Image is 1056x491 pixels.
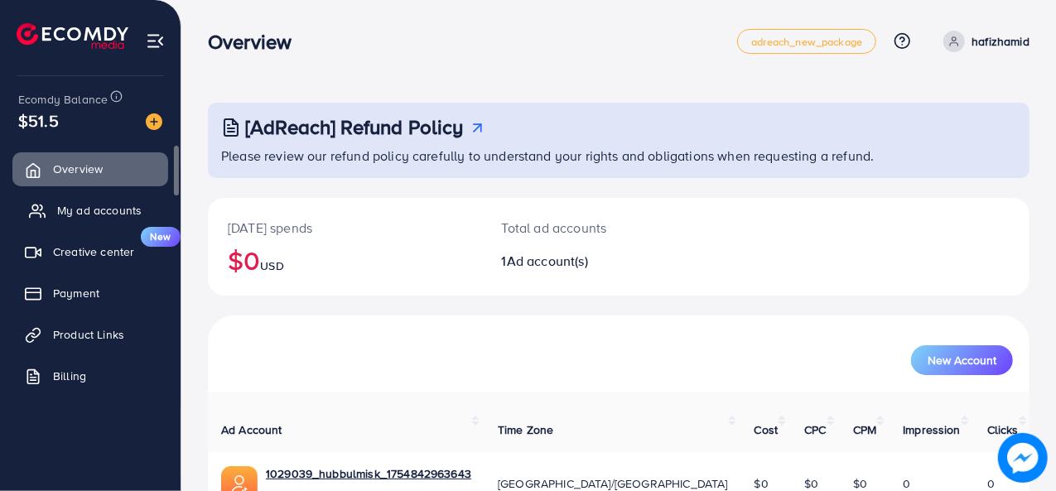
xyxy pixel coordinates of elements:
a: Payment [12,277,168,310]
span: Ecomdy Balance [18,91,108,108]
img: menu [146,31,165,51]
h2: 1 [502,253,668,269]
a: Overview [12,152,168,185]
span: Impression [903,421,961,438]
a: hafizhamid [937,31,1029,52]
span: Overview [53,161,103,177]
h3: [AdReach] Refund Policy [245,115,464,139]
p: Total ad accounts [502,218,668,238]
a: 1029039_hubbulmisk_1754842963643 [266,465,471,482]
span: Ad Account [221,421,282,438]
a: My ad accounts [12,194,168,227]
span: CPC [804,421,826,438]
span: New Account [928,354,996,366]
h2: $0 [228,244,462,276]
span: Ad account(s) [507,252,588,270]
img: image [998,433,1048,483]
img: image [146,113,162,130]
span: New [141,227,181,247]
span: Creative center [53,243,134,260]
a: Creative centerNew [12,235,168,268]
h3: Overview [208,30,305,54]
p: Please review our refund policy carefully to understand your rights and obligations when requesti... [221,146,1020,166]
span: USD [260,258,283,274]
span: adreach_new_package [751,36,862,47]
span: Payment [53,285,99,301]
p: [DATE] spends [228,218,462,238]
span: $51.5 [18,108,59,132]
span: Cost [755,421,779,438]
span: My ad accounts [57,202,142,219]
img: logo [17,23,128,49]
span: Product Links [53,326,124,343]
p: hafizhamid [972,31,1029,51]
button: New Account [911,345,1013,375]
span: Clicks [987,421,1019,438]
a: adreach_new_package [737,29,876,54]
a: Billing [12,359,168,392]
a: Product Links [12,318,168,351]
span: Time Zone [498,421,553,438]
span: Billing [53,368,86,384]
span: CPM [853,421,876,438]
